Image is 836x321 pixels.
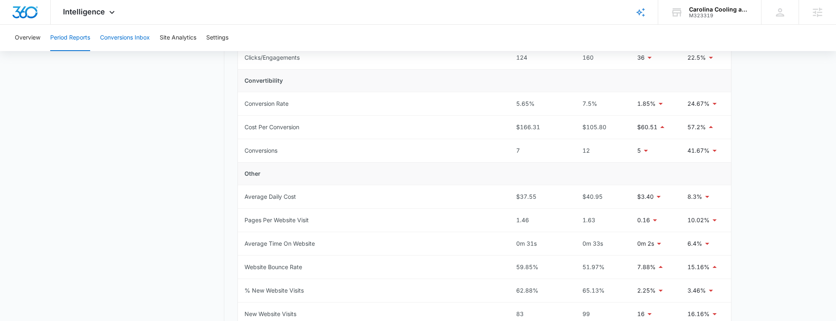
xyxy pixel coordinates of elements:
div: Average Time On Website [245,239,315,248]
div: Conversions [245,146,277,155]
div: 62.88% [516,286,564,295]
p: 10.02% [687,216,710,225]
p: 3.46% [687,286,706,295]
p: 24.67% [687,99,710,108]
div: 0m 31s [516,239,564,248]
p: 1.85% [637,99,656,108]
p: 15.16% [687,263,710,272]
button: Conversions Inbox [100,25,150,51]
div: Clicks/Engagements [245,53,300,62]
p: 57.2% [687,123,706,132]
div: 124 [516,53,564,62]
p: 5 [637,146,641,155]
button: Site Analytics [160,25,196,51]
p: 36 [637,53,645,62]
div: 5.65% [516,99,564,108]
div: Pages Per Website Visit [245,216,309,225]
p: 0m 2s [637,239,654,248]
div: Conversion Rate [245,99,289,108]
p: 8.3% [687,192,702,201]
div: 7.5% [577,99,624,108]
div: Average Daily Cost [245,192,296,201]
p: 0.16 [637,216,650,225]
button: Period Reports [50,25,90,51]
div: 12 [577,146,624,155]
button: Overview [15,25,40,51]
div: 99 [577,309,624,319]
p: 7.88% [637,263,656,272]
div: 83 [516,309,564,319]
div: account id [689,13,749,19]
p: 22.5% [687,53,706,62]
div: $105.80 [577,123,624,132]
div: 160 [577,53,624,62]
div: Website Bounce Rate [245,263,302,272]
button: Settings [206,25,228,51]
div: $166.31 [516,123,564,132]
div: 1.46 [516,216,564,225]
div: 65.13% [577,286,624,295]
div: account name [689,6,749,13]
p: 2.25% [637,286,656,295]
div: $40.95 [577,192,624,201]
div: $37.55 [516,192,564,201]
td: Convertibility [238,70,731,92]
td: Other [238,163,731,185]
div: 7 [516,146,564,155]
span: Intelligence [63,7,105,16]
div: 51.97% [577,263,624,272]
p: 6.4% [687,239,702,248]
p: $3.40 [637,192,654,201]
div: % New Website Visits [245,286,304,295]
p: $60.51 [637,123,657,132]
div: 1.63 [577,216,624,225]
div: 59.85% [516,263,564,272]
p: 16 [637,309,645,319]
div: 0m 33s [577,239,624,248]
div: Cost Per Conversion [245,123,299,132]
div: New Website Visits [245,309,296,319]
p: 41.67% [687,146,710,155]
p: 16.16% [687,309,710,319]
